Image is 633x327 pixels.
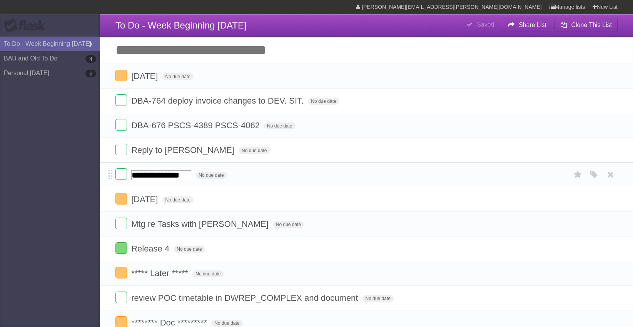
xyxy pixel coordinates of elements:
span: No due date [162,73,194,80]
div: Flask [4,19,50,33]
span: [DATE] [131,195,160,204]
span: No due date [308,98,339,105]
span: DBA-764 deploy invoice changes to DEV. SIT. [131,96,306,106]
span: review POC timetable in DWREP_COMPLEX and document [131,293,360,303]
label: Star task [571,168,585,181]
label: Done [115,94,127,106]
span: To Do - Week Beginning [DATE] [115,20,247,30]
b: Saved [477,21,494,28]
span: No due date [162,196,194,203]
span: No due date [192,270,224,277]
span: Mtg re Tasks with [PERSON_NAME] [131,219,271,229]
b: Clone This List [571,22,612,28]
span: Release 4 [131,244,171,253]
b: Share List [519,22,546,28]
label: Done [115,70,127,81]
span: No due date [264,122,295,129]
span: No due date [239,147,270,154]
b: 4 [85,55,96,63]
span: DBA-676 PSCS-4389 PSCS-4062 [131,121,262,130]
span: No due date [211,320,242,327]
button: Clone This List [554,18,618,32]
span: [DATE] [131,71,160,81]
label: Done [115,119,127,131]
label: Done [115,292,127,303]
label: Done [115,144,127,155]
span: Reply to [PERSON_NAME] [131,145,236,155]
span: No due date [174,246,205,253]
b: 6 [85,70,96,77]
span: No due date [195,172,227,179]
label: Done [115,218,127,229]
span: No due date [362,295,394,302]
label: Done [115,168,127,180]
label: Done [115,242,127,254]
span: No due date [273,221,304,228]
label: Done [115,193,127,205]
button: Share List [502,18,553,32]
label: Done [115,267,127,278]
